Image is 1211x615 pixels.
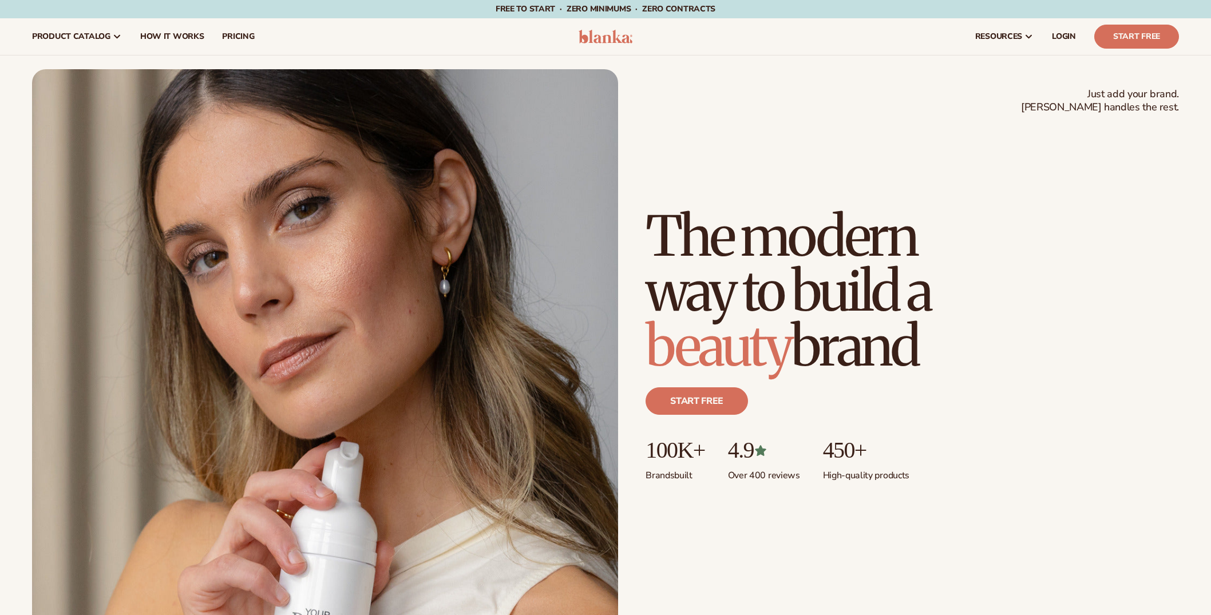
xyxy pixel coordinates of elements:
[823,463,909,482] p: High-quality products
[579,30,633,43] img: logo
[966,18,1043,55] a: resources
[1052,32,1076,41] span: LOGIN
[1043,18,1085,55] a: LOGIN
[646,387,748,415] a: Start free
[646,438,705,463] p: 100K+
[646,209,1012,374] h1: The modern way to build a brand
[728,463,800,482] p: Over 400 reviews
[728,438,800,463] p: 4.9
[646,463,705,482] p: Brands built
[131,18,213,55] a: How It Works
[646,312,791,380] span: beauty
[140,32,204,41] span: How It Works
[823,438,909,463] p: 450+
[496,3,715,14] span: Free to start · ZERO minimums · ZERO contracts
[32,32,110,41] span: product catalog
[1094,25,1179,49] a: Start Free
[213,18,263,55] a: pricing
[975,32,1022,41] span: resources
[1021,88,1179,114] span: Just add your brand. [PERSON_NAME] handles the rest.
[222,32,254,41] span: pricing
[23,18,131,55] a: product catalog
